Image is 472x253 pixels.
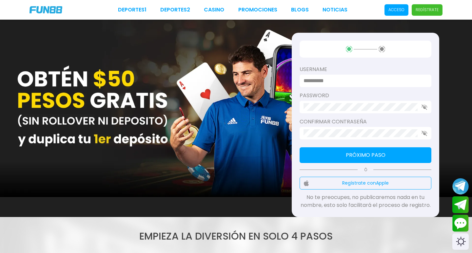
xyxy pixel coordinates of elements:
[452,233,469,250] div: Switch theme
[300,193,431,209] p: No te preocupes, no publicaremos nada en tu nombre, esto solo facilitará el proceso de registro.
[452,196,469,213] button: Join telegram
[29,6,62,13] img: Company Logo
[300,92,431,99] label: password
[204,6,224,14] a: CASINO
[160,6,190,14] a: Deportes2
[452,215,469,232] button: Contact customer service
[300,65,431,73] label: username
[118,6,147,14] a: Deportes1
[452,178,469,195] button: Join telegram channel
[323,6,347,14] a: NOTICIAS
[238,6,277,14] a: Promociones
[291,6,309,14] a: BLOGS
[388,7,404,13] p: Acceso
[300,147,431,163] button: Próximo paso
[416,7,439,13] p: Regístrate
[300,177,431,190] button: Regístrate conApple
[300,118,431,126] label: Confirmar contraseña
[300,167,431,173] p: Ó
[47,229,425,244] h1: Empieza la DIVERSIÓN en solo 4 pasos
